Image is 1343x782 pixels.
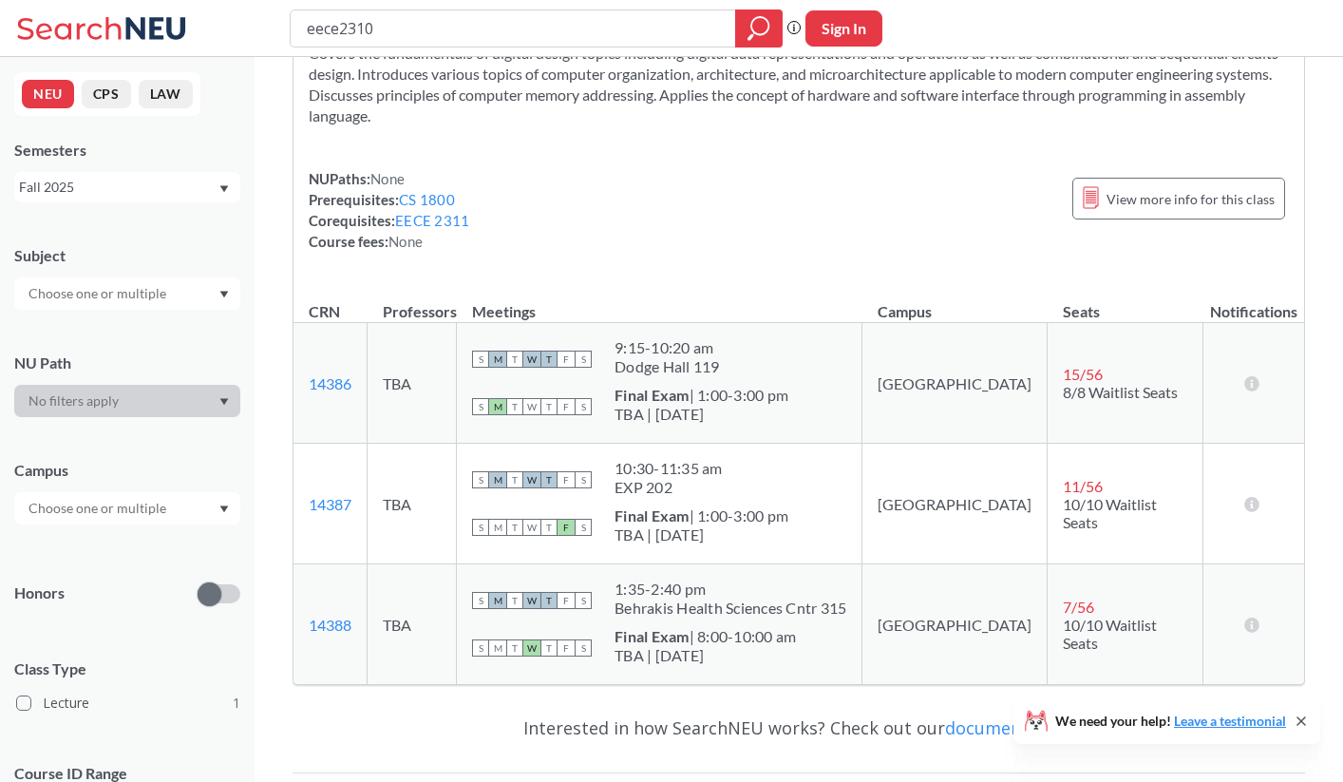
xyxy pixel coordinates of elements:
td: [GEOGRAPHIC_DATA] [862,323,1048,444]
a: EECE 2311 [395,212,469,229]
span: S [472,351,489,368]
input: Choose one or multiple [19,282,179,305]
div: NU Path [14,353,240,373]
th: Campus [862,282,1048,323]
input: Choose one or multiple [19,497,179,520]
span: S [575,592,592,609]
div: 10:30 - 11:35 am [615,459,723,478]
span: T [540,519,558,536]
span: S [472,639,489,657]
button: LAW [139,80,193,108]
div: Subject [14,245,240,266]
div: 1:35 - 2:40 pm [615,580,846,599]
span: Class Type [14,658,240,679]
th: Seats [1048,282,1203,323]
p: Honors [14,582,65,604]
span: S [575,351,592,368]
div: TBA | [DATE] [615,525,788,544]
a: Leave a testimonial [1174,713,1286,729]
span: M [489,471,506,488]
label: Lecture [16,691,240,715]
span: M [489,519,506,536]
td: TBA [368,564,457,685]
span: F [558,592,575,609]
section: Covers the fundamentals of digital design topics including digital data representations and opera... [309,43,1289,126]
button: CPS [82,80,131,108]
span: M [489,639,506,657]
div: 9:15 - 10:20 am [615,338,720,357]
span: T [540,592,558,609]
a: CS 1800 [399,191,455,208]
button: Sign In [805,10,882,47]
b: Final Exam [615,506,690,525]
span: T [540,639,558,657]
div: TBA | [DATE] [615,405,788,424]
span: 10/10 Waitlist Seats [1063,495,1157,531]
b: Final Exam [615,627,690,645]
span: 8/8 Waitlist Seats [1063,383,1178,401]
span: W [523,351,540,368]
span: View more info for this class [1107,187,1275,211]
svg: Dropdown arrow [219,398,229,406]
div: Behrakis Health Sciences Cntr 315 [615,599,846,618]
th: Notifications [1203,282,1304,323]
div: Campus [14,460,240,481]
svg: Dropdown arrow [219,185,229,193]
span: T [506,519,523,536]
div: CRN [309,301,340,322]
td: [GEOGRAPHIC_DATA] [862,444,1048,564]
span: T [506,592,523,609]
svg: magnifying glass [747,15,770,42]
td: TBA [368,323,457,444]
th: Professors [368,282,457,323]
span: W [523,519,540,536]
span: 1 [233,693,240,714]
span: T [540,471,558,488]
div: Fall 2025 [19,177,218,198]
span: None [388,233,423,250]
div: NUPaths: Prerequisites: Corequisites: Course fees: [309,168,469,252]
div: TBA | [DATE] [615,646,796,665]
span: T [540,351,558,368]
span: F [558,398,575,415]
span: T [506,639,523,657]
span: S [472,398,489,415]
div: magnifying glass [735,10,783,48]
span: S [472,592,489,609]
span: M [489,398,506,415]
span: W [523,592,540,609]
span: F [558,639,575,657]
span: 11 / 56 [1063,477,1103,495]
div: | 1:00-3:00 pm [615,506,788,525]
a: 14387 [309,495,351,513]
span: F [558,471,575,488]
span: S [575,639,592,657]
span: M [489,592,506,609]
div: EXP 202 [615,478,723,497]
span: F [558,519,575,536]
b: Final Exam [615,386,690,404]
span: T [540,398,558,415]
span: T [506,351,523,368]
span: 7 / 56 [1063,598,1094,616]
th: Meetings [457,282,862,323]
td: TBA [368,444,457,564]
span: S [472,471,489,488]
a: documentation! [945,716,1075,739]
span: M [489,351,506,368]
span: F [558,351,575,368]
input: Class, professor, course number, "phrase" [305,12,722,45]
a: 14386 [309,374,351,392]
span: W [523,639,540,657]
svg: Dropdown arrow [219,291,229,298]
span: 10/10 Waitlist Seats [1063,616,1157,652]
span: S [472,519,489,536]
span: W [523,398,540,415]
td: [GEOGRAPHIC_DATA] [862,564,1048,685]
div: Dodge Hall 119 [615,357,720,376]
span: S [575,519,592,536]
span: We need your help! [1055,715,1286,728]
span: S [575,398,592,415]
span: 15 / 56 [1063,365,1103,383]
span: T [506,471,523,488]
